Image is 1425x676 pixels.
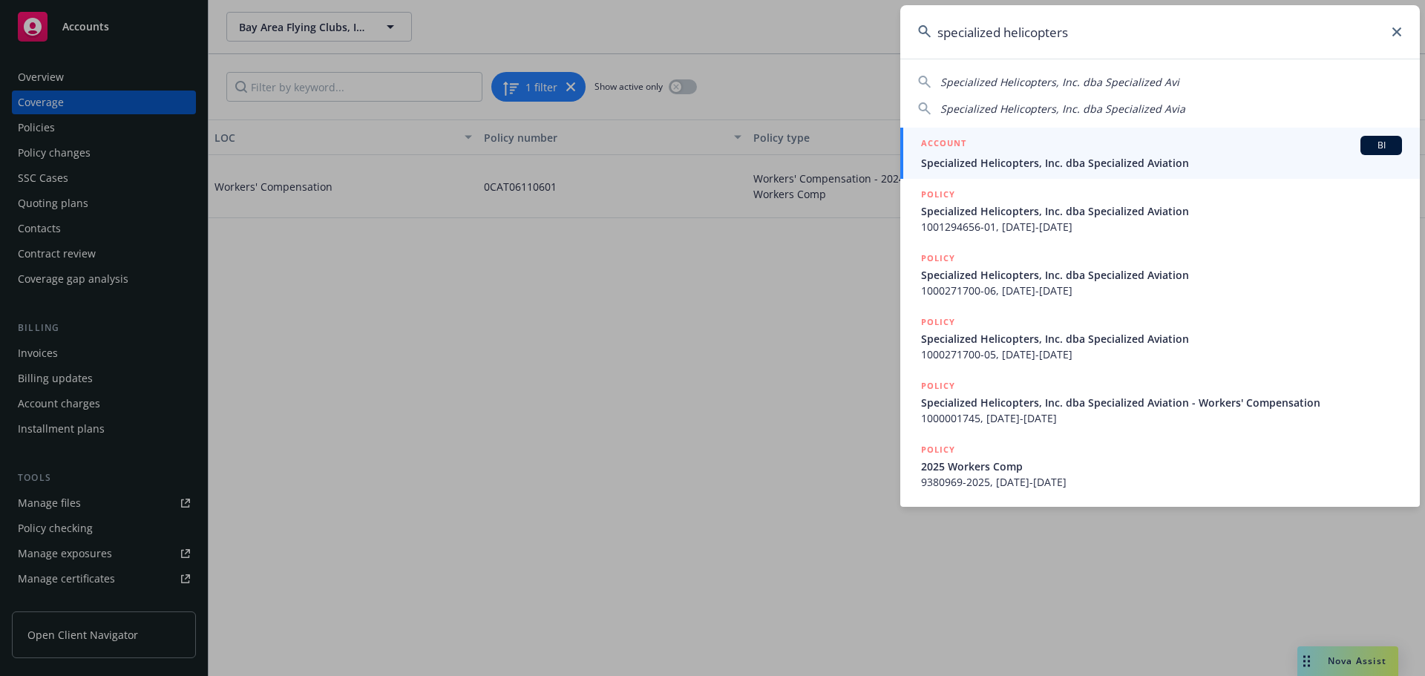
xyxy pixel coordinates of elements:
span: 2025 Workers Comp [921,459,1402,474]
input: Search... [900,5,1420,59]
h5: POLICY [921,251,955,266]
span: 1000271700-05, [DATE]-[DATE] [921,347,1402,362]
a: POLICYSpecialized Helicopters, Inc. dba Specialized Aviation - Workers' Compensation1000001745, [... [900,370,1420,434]
a: POLICYSpecialized Helicopters, Inc. dba Specialized Aviation1000271700-05, [DATE]-[DATE] [900,306,1420,370]
span: 1001294656-01, [DATE]-[DATE] [921,219,1402,234]
span: 1000001745, [DATE]-[DATE] [921,410,1402,426]
a: POLICY2025 Workers Comp9380969-2025, [DATE]-[DATE] [900,434,1420,498]
span: Specialized Helicopters, Inc. dba Specialized Avia [940,102,1185,116]
span: Specialized Helicopters, Inc. dba Specialized Aviation [921,155,1402,171]
a: ACCOUNTBISpecialized Helicopters, Inc. dba Specialized Aviation [900,128,1420,179]
span: Specialized Helicopters, Inc. dba Specialized Aviation [921,267,1402,283]
span: 9380969-2025, [DATE]-[DATE] [921,474,1402,490]
span: BI [1366,139,1396,152]
span: Specialized Helicopters, Inc. dba Specialized Aviation [921,331,1402,347]
h5: POLICY [921,442,955,457]
span: Specialized Helicopters, Inc. dba Specialized Aviation [921,203,1402,219]
h5: POLICY [921,315,955,329]
span: Specialized Helicopters, Inc. dba Specialized Aviation - Workers' Compensation [921,395,1402,410]
h5: POLICY [921,187,955,202]
h5: ACCOUNT [921,136,966,154]
span: Specialized Helicopters, Inc. dba Specialized Avi [940,75,1179,89]
a: POLICYSpecialized Helicopters, Inc. dba Specialized Aviation1000271700-06, [DATE]-[DATE] [900,243,1420,306]
a: POLICYSpecialized Helicopters, Inc. dba Specialized Aviation1001294656-01, [DATE]-[DATE] [900,179,1420,243]
h5: POLICY [921,378,955,393]
span: 1000271700-06, [DATE]-[DATE] [921,283,1402,298]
